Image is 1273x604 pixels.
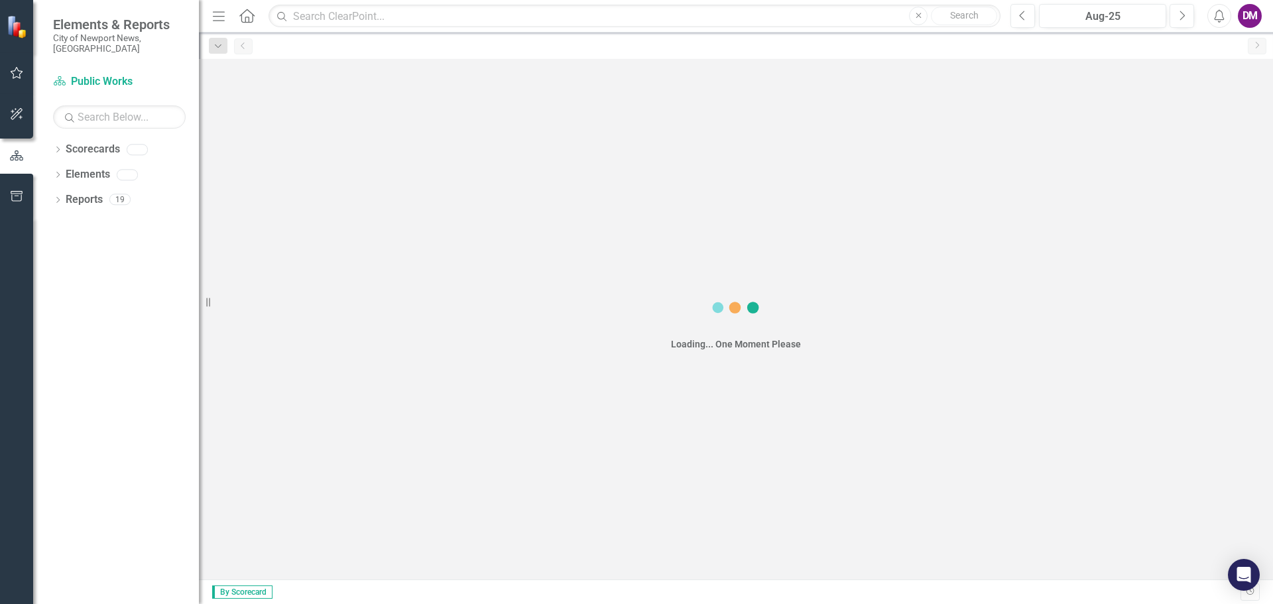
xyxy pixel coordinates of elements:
a: Scorecards [66,142,120,157]
span: By Scorecard [212,585,273,599]
span: Search [950,10,979,21]
div: Open Intercom Messenger [1228,559,1260,591]
button: DM [1238,4,1262,28]
input: Search Below... [53,105,186,129]
a: Elements [66,167,110,182]
button: Aug-25 [1039,4,1166,28]
button: Search [931,7,997,25]
div: Aug-25 [1044,9,1162,25]
div: Loading... One Moment Please [671,337,801,351]
img: ClearPoint Strategy [7,15,30,38]
a: Public Works [53,74,186,90]
input: Search ClearPoint... [269,5,1000,28]
div: 19 [109,194,131,206]
span: Elements & Reports [53,17,186,32]
a: Reports [66,192,103,208]
small: City of Newport News, [GEOGRAPHIC_DATA] [53,32,186,54]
